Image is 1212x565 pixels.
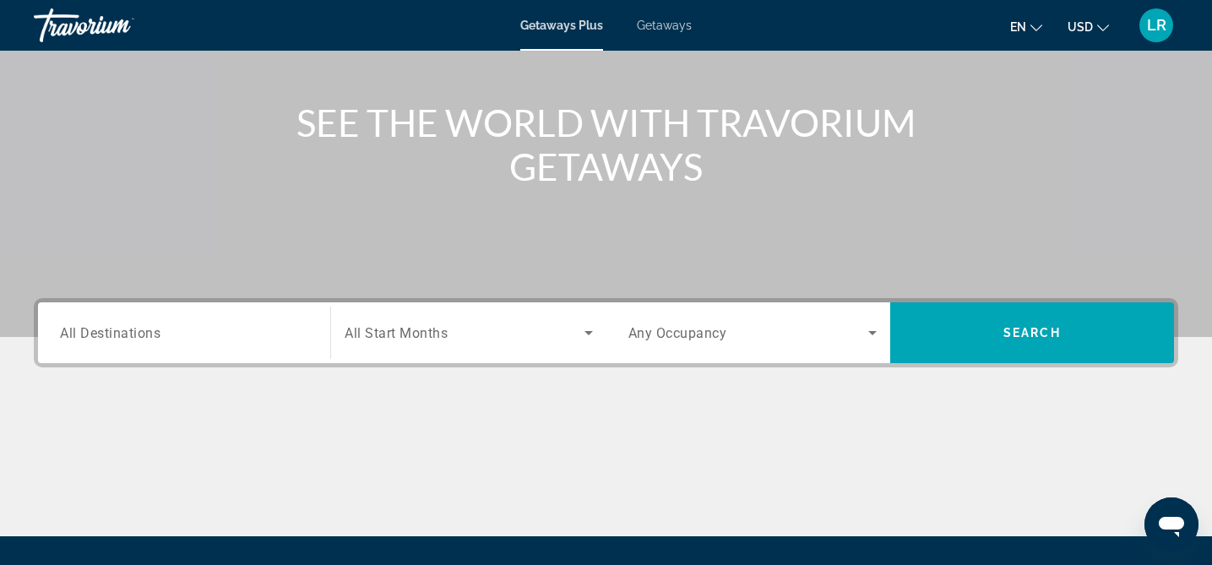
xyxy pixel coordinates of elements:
[890,302,1174,363] button: Search
[1147,17,1166,34] span: LR
[1010,14,1042,39] button: Change language
[1068,14,1109,39] button: Change currency
[628,325,727,341] span: Any Occupancy
[1068,20,1093,34] span: USD
[38,302,1174,363] div: Search widget
[345,325,448,341] span: All Start Months
[637,19,692,32] a: Getaways
[1144,497,1198,551] iframe: Button to launch messaging window
[290,101,923,188] h1: SEE THE WORLD WITH TRAVORIUM GETAWAYS
[34,3,203,47] a: Travorium
[1003,326,1061,340] span: Search
[520,19,603,32] a: Getaways Plus
[60,324,160,340] span: All Destinations
[1134,8,1178,43] button: User Menu
[1010,20,1026,34] span: en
